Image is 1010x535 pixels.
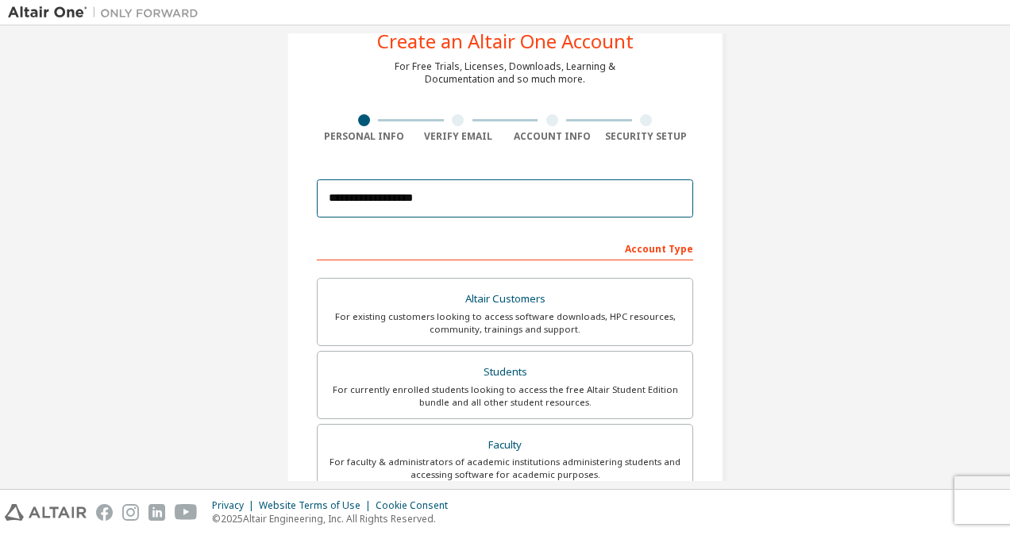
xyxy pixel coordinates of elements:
[212,499,259,512] div: Privacy
[411,130,506,143] div: Verify Email
[327,310,683,336] div: For existing customers looking to access software downloads, HPC resources, community, trainings ...
[122,504,139,521] img: instagram.svg
[212,512,457,525] p: © 2025 Altair Engineering, Inc. All Rights Reserved.
[327,361,683,383] div: Students
[8,5,206,21] img: Altair One
[259,499,376,512] div: Website Terms of Use
[327,383,683,409] div: For currently enrolled students looking to access the free Altair Student Edition bundle and all ...
[5,504,87,521] img: altair_logo.svg
[317,235,693,260] div: Account Type
[376,499,457,512] div: Cookie Consent
[175,504,198,521] img: youtube.svg
[599,130,694,143] div: Security Setup
[505,130,599,143] div: Account Info
[96,504,113,521] img: facebook.svg
[327,434,683,456] div: Faculty
[148,504,165,521] img: linkedin.svg
[377,32,634,51] div: Create an Altair One Account
[327,456,683,481] div: For faculty & administrators of academic institutions administering students and accessing softwa...
[395,60,615,86] div: For Free Trials, Licenses, Downloads, Learning & Documentation and so much more.
[317,130,411,143] div: Personal Info
[327,288,683,310] div: Altair Customers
